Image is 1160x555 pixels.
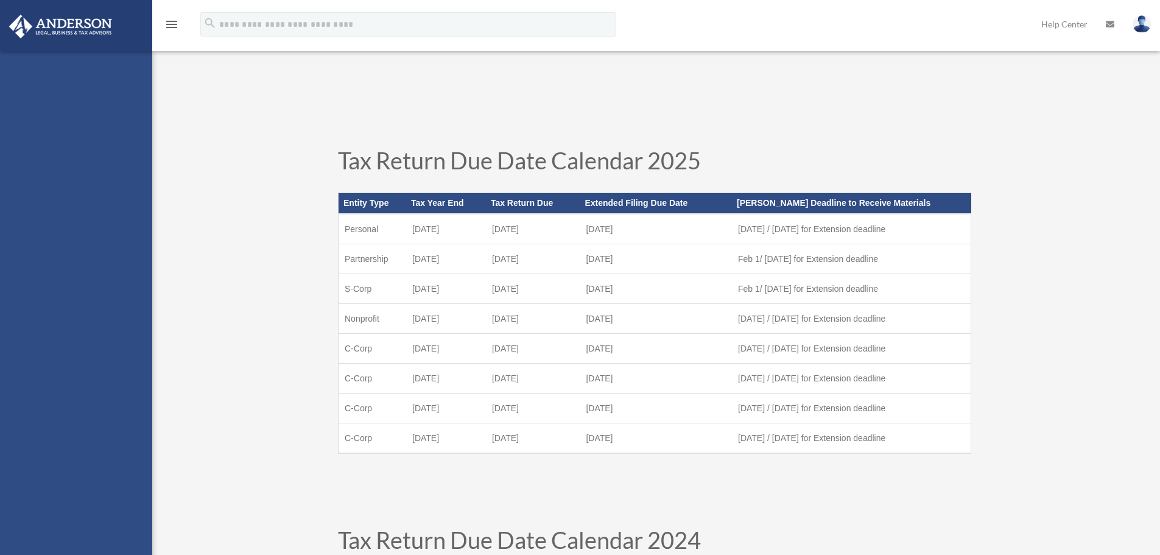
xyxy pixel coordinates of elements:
td: [DATE] [486,394,580,423]
td: C-Corp [339,334,407,364]
a: menu [164,21,179,32]
td: [DATE] [580,274,732,304]
td: [DATE] [406,244,486,274]
img: User Pic [1133,15,1151,33]
td: [DATE] / [DATE] for Extension deadline [732,214,971,244]
th: Tax Year End [406,193,486,214]
td: [DATE] [406,304,486,334]
td: Feb 1/ [DATE] for Extension deadline [732,244,971,274]
i: search [203,16,217,30]
td: [DATE] [580,244,732,274]
th: Extended Filing Due Date [580,193,732,214]
th: Entity Type [339,193,407,214]
th: Tax Return Due [486,193,580,214]
td: Feb 1/ [DATE] for Extension deadline [732,274,971,304]
td: [DATE] [406,394,486,423]
h1: Tax Return Due Date Calendar 2025 [338,149,971,178]
td: [DATE] [406,364,486,394]
td: S-Corp [339,274,407,304]
td: [DATE] [486,304,580,334]
td: [DATE] [406,274,486,304]
td: [DATE] [406,423,486,454]
td: [DATE] [486,274,580,304]
td: [DATE] [580,394,732,423]
td: [DATE] [580,364,732,394]
td: Personal [339,214,407,244]
td: [DATE] / [DATE] for Extension deadline [732,334,971,364]
td: [DATE] / [DATE] for Extension deadline [732,364,971,394]
td: [DATE] [486,423,580,454]
td: Partnership [339,244,407,274]
i: menu [164,17,179,32]
td: [DATE] / [DATE] for Extension deadline [732,394,971,423]
td: [DATE] / [DATE] for Extension deadline [732,304,971,334]
td: [DATE] [406,334,486,364]
td: Nonprofit [339,304,407,334]
td: C-Corp [339,394,407,423]
td: [DATE] [486,214,580,244]
td: [DATE] [580,304,732,334]
img: Anderson Advisors Platinum Portal [5,15,116,38]
td: [DATE] [406,214,486,244]
td: [DATE] [580,423,732,454]
th: [PERSON_NAME] Deadline to Receive Materials [732,193,971,214]
td: [DATE] / [DATE] for Extension deadline [732,423,971,454]
td: [DATE] [580,334,732,364]
td: [DATE] [580,214,732,244]
td: [DATE] [486,364,580,394]
td: [DATE] [486,334,580,364]
td: C-Corp [339,364,407,394]
td: C-Corp [339,423,407,454]
td: [DATE] [486,244,580,274]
